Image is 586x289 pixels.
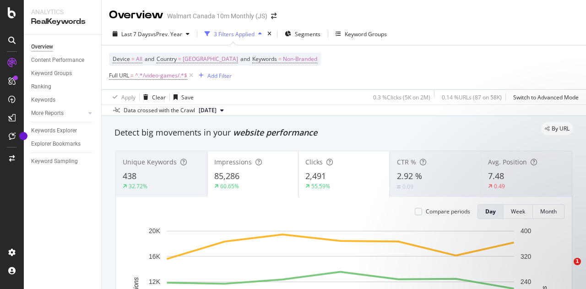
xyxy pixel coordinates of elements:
a: Keywords Explorer [31,126,95,136]
div: Keyword Groups [345,30,387,38]
div: Explorer Bookmarks [31,139,81,149]
button: 3 Filters Applied [201,27,266,41]
a: Keyword Sampling [31,157,95,166]
span: Impressions [214,158,252,166]
span: 438 [123,170,136,181]
div: Apply [121,93,136,101]
span: 85,286 [214,170,239,181]
div: 0.49 [494,182,505,190]
div: legacy label [541,122,573,135]
button: Last 7 DaysvsPrev. Year [109,27,193,41]
span: CTR % [397,158,416,166]
span: Device [113,55,130,63]
span: Segments [295,30,320,38]
span: [GEOGRAPHIC_DATA] [183,53,238,65]
span: 2,491 [305,170,326,181]
span: All [136,53,142,65]
text: 12K [149,278,161,285]
span: = [278,55,282,63]
div: Keyword Sampling [31,157,78,166]
span: = [131,55,135,63]
span: Full URL [109,71,129,79]
button: Day [477,204,504,219]
div: 3 Filters Applied [214,30,255,38]
div: Ranking [31,82,51,92]
span: 7.48 [488,170,504,181]
div: 0.09 [402,183,413,191]
span: and [145,55,154,63]
button: Switch to Advanced Mode [510,90,579,104]
span: ^.*/video-games/.*$ [135,69,187,82]
a: Content Performance [31,55,95,65]
a: Ranking [31,82,95,92]
span: Keywords [252,55,277,63]
div: More Reports [31,109,64,118]
div: 55.59% [311,182,330,190]
button: [DATE] [195,105,228,116]
span: = [130,71,134,79]
span: Country [157,55,177,63]
button: Keyword Groups [332,27,391,41]
img: Equal [397,185,401,188]
span: Clicks [305,158,323,166]
span: By URL [552,126,570,131]
div: Keyword Groups [31,69,72,78]
text: 20K [149,227,161,234]
div: Keywords [31,95,55,105]
span: 2.92 % [397,170,422,181]
div: 60.65% [220,182,239,190]
iframe: Intercom live chat [555,258,577,280]
div: Keywords Explorer [31,126,77,136]
span: vs Prev. Year [151,30,182,38]
span: and [240,55,250,63]
a: Keyword Groups [31,69,95,78]
button: Add Filter [195,70,232,81]
div: Save [181,93,194,101]
div: times [266,29,273,38]
text: 240 [521,278,532,285]
div: Tooltip anchor [19,132,27,140]
button: Apply [109,90,136,104]
div: Clear [152,93,166,101]
span: 2025 Aug. 1st [199,106,217,115]
div: Add Filter [207,72,232,80]
div: Content Performance [31,55,84,65]
span: Last 7 Days [121,30,151,38]
div: Walmart Canada 10m Monthly (JS) [167,11,267,21]
div: arrow-right-arrow-left [271,13,277,19]
div: Compare periods [426,207,470,215]
div: RealKeywords [31,16,94,27]
span: Non-Branded [283,53,317,65]
text: 320 [521,253,532,260]
div: 0.3 % Clicks ( 5K on 2M ) [373,93,430,101]
button: Clear [140,90,166,104]
div: Overview [109,7,163,23]
div: Day [485,207,496,215]
button: Save [170,90,194,104]
a: Overview [31,42,95,52]
button: Segments [281,27,324,41]
span: 1 [574,258,581,265]
span: Avg. Position [488,158,527,166]
a: More Reports [31,109,86,118]
button: Week [504,204,533,219]
span: Unique Keywords [123,158,177,166]
div: Overview [31,42,53,52]
text: 400 [521,227,532,234]
div: 32.72% [129,182,147,190]
div: Month [540,207,557,215]
div: Analytics [31,7,94,16]
button: Month [533,204,564,219]
div: 0.14 % URLs ( 87 on 58K ) [442,93,502,101]
div: Switch to Advanced Mode [513,93,579,101]
div: Data crossed with the Crawl [124,106,195,115]
text: 16K [149,253,161,260]
div: Week [511,207,525,215]
a: Keywords [31,95,95,105]
span: = [178,55,181,63]
a: Explorer Bookmarks [31,139,95,149]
